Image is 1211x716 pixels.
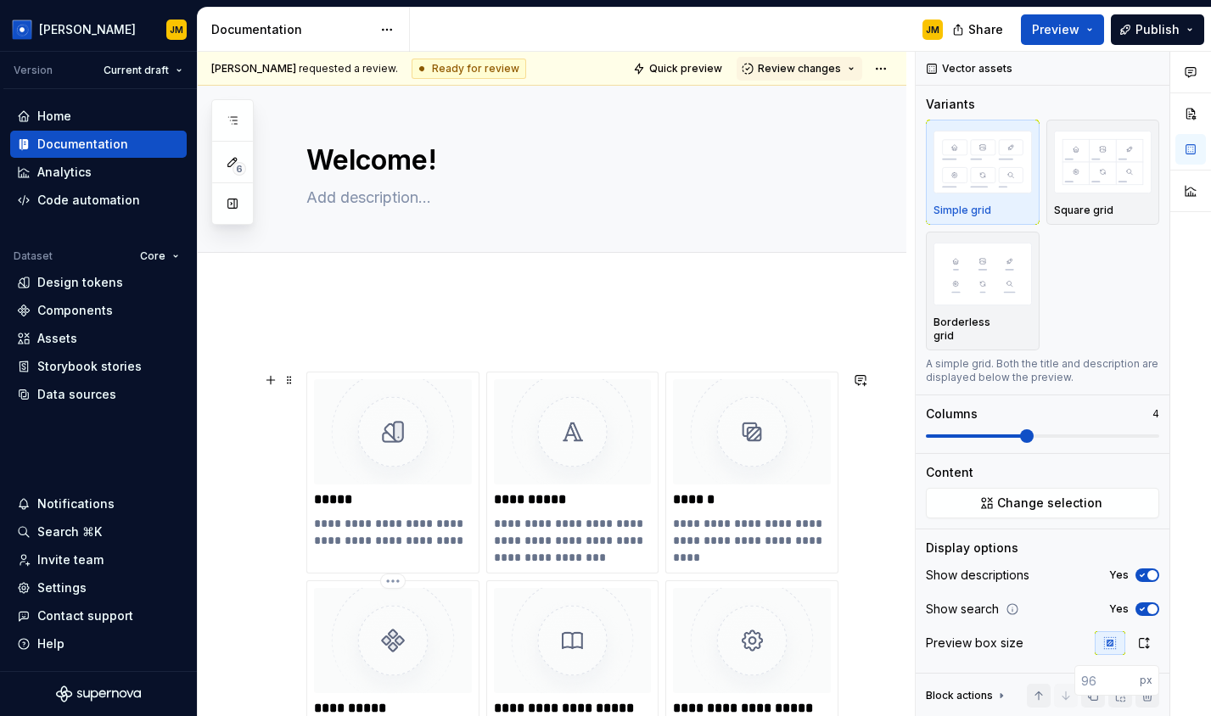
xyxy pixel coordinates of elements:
span: Core [140,249,165,263]
div: Ready for review [412,59,526,79]
button: Help [10,630,187,657]
div: Show search [926,601,999,618]
div: Documentation [37,136,128,153]
div: Settings [37,579,87,596]
a: Home [10,103,187,130]
p: Simple grid [933,204,991,217]
div: Design tokens [37,274,123,291]
div: Block actions [926,684,1008,708]
span: Preview [1032,21,1079,38]
button: Quick preview [628,57,730,81]
div: Storybook stories [37,358,142,375]
div: [PERSON_NAME] [39,21,136,38]
button: Current draft [96,59,190,82]
div: Show descriptions [926,567,1029,584]
img: b520f683-daa6-437b-95f1-226f1e138359.png [494,588,652,693]
p: Square grid [1054,204,1113,217]
button: placeholderBorderless grid [926,232,1040,350]
p: 4 [1152,407,1159,421]
a: Analytics [10,159,187,186]
span: Share [968,21,1003,38]
div: Columns [926,406,978,422]
button: placeholderSimple grid [926,120,1040,225]
svg: Supernova Logo [56,685,141,702]
button: Review changes [737,57,862,81]
a: Components [10,297,187,324]
span: Review changes [758,62,841,76]
a: Documentation [10,131,187,158]
a: Invite team [10,546,187,573]
button: Notifications [10,490,187,517]
button: Contact support [10,602,187,629]
span: Quick preview [649,62,722,76]
button: Change selection [926,488,1159,518]
button: [PERSON_NAME]JM [3,11,193,48]
button: Core [132,244,187,268]
div: Home [37,108,71,125]
div: Invite team [37,551,104,568]
div: Analytics [37,164,92,181]
a: Design tokens [10,269,187,296]
a: Storybook stories [10,353,187,380]
label: Yes [1109,602,1129,616]
div: Dataset [14,249,53,263]
div: Help [37,635,64,652]
span: [PERSON_NAME] [211,62,296,75]
span: requested a review. [211,62,398,76]
a: Code automation [10,187,187,214]
div: Code automation [37,192,140,209]
img: d2b2f80b-e015-4d15-a820-c9552cd7554f.png [494,379,652,484]
a: Data sources [10,381,187,408]
button: Share [944,14,1014,45]
div: Display options [926,540,1018,557]
div: Block actions [926,689,993,702]
a: Assets [10,325,187,352]
img: a355cb3f-52ad-4b27-a96b-a450ac4b886a.png [314,379,472,484]
img: 049812b6-2877-400d-9dc9-987621144c16.png [12,20,32,40]
span: 6 [233,162,246,176]
img: 17b30f93-2c0b-48ec-a24e-c2b8b1add689.png [314,588,472,693]
label: Yes [1109,568,1129,582]
img: f6e3719e-8f8f-4a87-804e-fd5b7508e3da.png [673,379,831,484]
div: Data sources [37,386,116,403]
img: placeholder [933,131,1032,193]
div: Components [37,302,113,319]
input: 96 [1074,665,1140,696]
span: Publish [1135,21,1180,38]
div: Preview box size [926,635,1023,652]
span: Current draft [104,64,169,77]
button: Search ⌘K [10,518,187,545]
img: 14b8ef7f-fe9d-4c7f-9a7f-3a537c899d3b.png [673,588,831,693]
span: Change selection [997,495,1102,512]
div: A simple grid. Both the title and description are displayed below the preview. [926,357,1159,384]
div: Assets [37,330,77,347]
button: placeholderSquare grid [1046,120,1160,225]
div: Contact support [37,607,133,624]
div: Documentation [211,21,372,38]
div: Search ⌘K [37,523,102,540]
div: Notifications [37,495,115,512]
p: px [1140,674,1152,687]
a: Settings [10,574,187,601]
button: Publish [1111,14,1204,45]
div: Preview box height [926,672,1035,689]
div: JM [170,23,183,36]
p: Borderless grid [933,316,1012,343]
div: Content [926,464,973,481]
textarea: Welcome! [303,140,835,181]
img: placeholder [1054,131,1152,193]
img: placeholder [933,243,1032,305]
div: Variants [926,96,975,113]
div: JM [926,23,939,36]
div: Version [14,64,53,77]
button: Preview [1021,14,1104,45]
